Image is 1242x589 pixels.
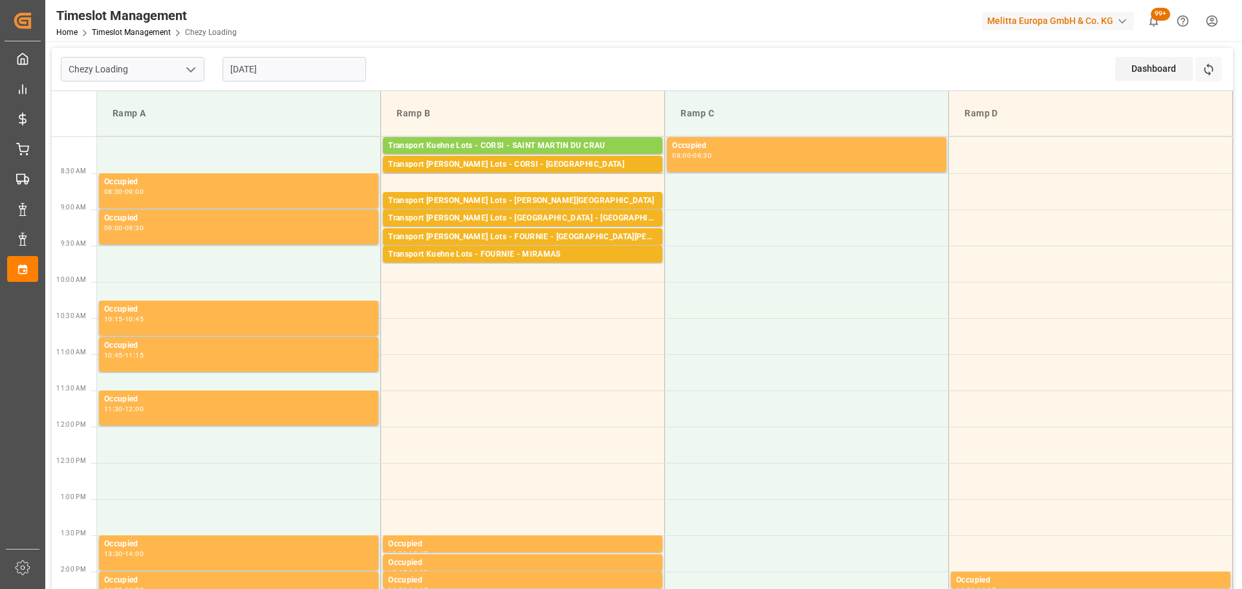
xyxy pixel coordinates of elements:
[388,551,407,557] div: 13:30
[388,574,657,587] div: Occupied
[959,102,1222,125] div: Ramp D
[56,421,86,428] span: 12:00 PM
[407,551,409,557] div: -
[125,551,144,557] div: 14:00
[982,8,1139,33] button: Melitta Europa GmbH & Co. KG
[56,457,86,464] span: 12:30 PM
[92,28,171,37] a: Timeslot Management
[104,406,123,412] div: 11:30
[56,312,86,319] span: 10:30 AM
[388,158,657,171] div: Transport [PERSON_NAME] Lots - CORSI - [GEOGRAPHIC_DATA]
[107,102,370,125] div: Ramp A
[123,316,125,322] div: -
[61,57,204,81] input: Type to search/select
[672,140,941,153] div: Occupied
[388,248,657,261] div: Transport Kuehne Lots - FOURNIE - MIRAMAS
[956,574,1225,587] div: Occupied
[388,140,657,153] div: Transport Kuehne Lots - CORSI - SAINT MARTIN DU CRAU
[388,212,657,225] div: Transport [PERSON_NAME] Lots - [GEOGRAPHIC_DATA] - [GEOGRAPHIC_DATA]
[1139,6,1168,36] button: show 100 new notifications
[104,212,373,225] div: Occupied
[409,570,428,575] div: 14:00
[56,276,86,283] span: 10:00 AM
[125,406,144,412] div: 12:00
[125,352,144,358] div: 11:15
[388,261,657,272] div: Pallets: 2,TU: ,City: [GEOGRAPHIC_DATA],Arrival: [DATE] 00:00:00
[675,102,938,125] div: Ramp C
[125,189,144,195] div: 09:00
[388,538,657,551] div: Occupied
[61,493,86,500] span: 1:00 PM
[388,570,407,575] div: 13:45
[693,153,712,158] div: 08:30
[56,348,86,356] span: 11:00 AM
[123,551,125,557] div: -
[104,316,123,322] div: 10:15
[180,59,200,80] button: open menu
[691,153,693,158] div: -
[104,176,373,189] div: Occupied
[104,303,373,316] div: Occupied
[61,167,86,175] span: 8:30 AM
[123,189,125,195] div: -
[125,225,144,231] div: 09:30
[388,557,657,570] div: Occupied
[388,231,657,244] div: Transport [PERSON_NAME] Lots - FOURNIE - [GEOGRAPHIC_DATA][PERSON_NAME]
[104,574,373,587] div: Occupied
[388,244,657,255] div: Pallets: 1,TU: 36,City: [GEOGRAPHIC_DATA][PERSON_NAME],Arrival: [DATE] 00:00:00
[123,406,125,412] div: -
[409,551,428,557] div: 13:45
[1151,8,1170,21] span: 99+
[388,153,657,164] div: Pallets: 11,TU: 261,City: [GEOGRAPHIC_DATA][PERSON_NAME],Arrival: [DATE] 00:00:00
[104,189,123,195] div: 08:30
[391,102,654,125] div: Ramp B
[56,28,78,37] a: Home
[388,225,657,236] div: Pallets: 4,TU: 514,City: [GEOGRAPHIC_DATA],Arrival: [DATE] 00:00:00
[125,316,144,322] div: 10:45
[61,240,86,247] span: 9:30 AM
[223,57,366,81] input: DD-MM-YYYY
[388,195,657,208] div: Transport [PERSON_NAME] Lots - [PERSON_NAME][GEOGRAPHIC_DATA]
[61,530,86,537] span: 1:30 PM
[123,352,125,358] div: -
[1168,6,1197,36] button: Help Center
[104,393,373,406] div: Occupied
[61,204,86,211] span: 9:00 AM
[123,225,125,231] div: -
[104,352,123,358] div: 10:45
[672,153,691,158] div: 08:00
[104,339,373,352] div: Occupied
[104,551,123,557] div: 13:30
[388,171,657,182] div: Pallets: 13,TU: ,City: [GEOGRAPHIC_DATA],Arrival: [DATE] 00:00:00
[388,208,657,219] div: Pallets: 3,TU: ,City: [PERSON_NAME][GEOGRAPHIC_DATA],Arrival: [DATE] 00:00:00
[407,570,409,575] div: -
[1115,57,1193,81] div: Dashboard
[56,385,86,392] span: 11:30 AM
[982,12,1134,30] div: Melitta Europa GmbH & Co. KG
[56,6,237,25] div: Timeslot Management
[104,538,373,551] div: Occupied
[61,566,86,573] span: 2:00 PM
[104,225,123,231] div: 09:00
